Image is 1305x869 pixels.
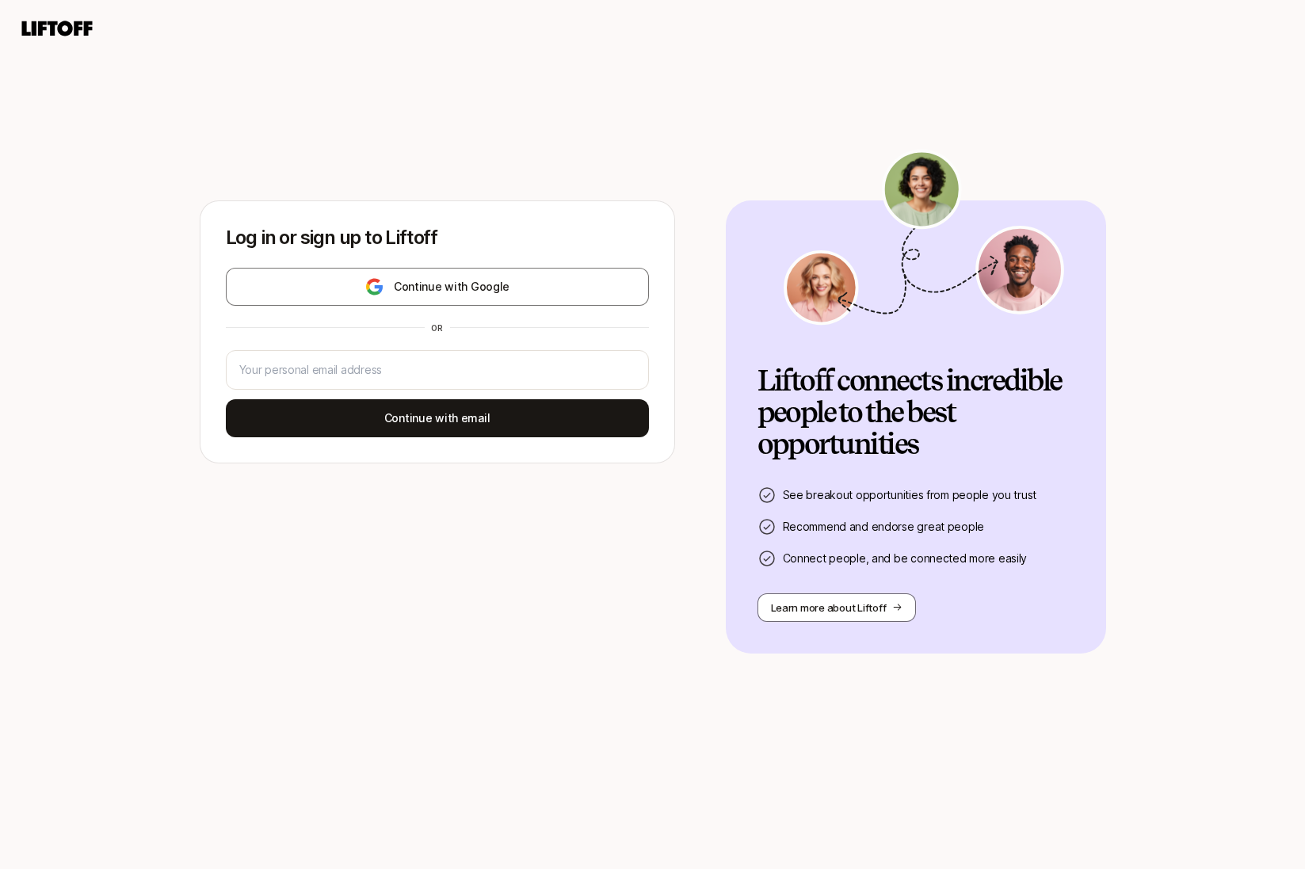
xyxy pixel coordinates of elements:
div: or [425,322,450,334]
p: Log in or sign up to Liftoff [226,227,649,249]
p: Connect people, and be connected more easily [783,549,1028,568]
h2: Liftoff connects incredible people to the best opportunities [757,365,1074,460]
img: signup-banner [781,149,1067,326]
p: See breakout opportunities from people you trust [783,486,1037,505]
p: Recommend and endorse great people [783,517,984,536]
button: Continue with Google [226,268,649,306]
button: Learn more about Liftoff [757,593,917,622]
button: Continue with email [226,399,649,437]
img: google-logo [364,277,384,296]
input: Your personal email address [239,360,635,379]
